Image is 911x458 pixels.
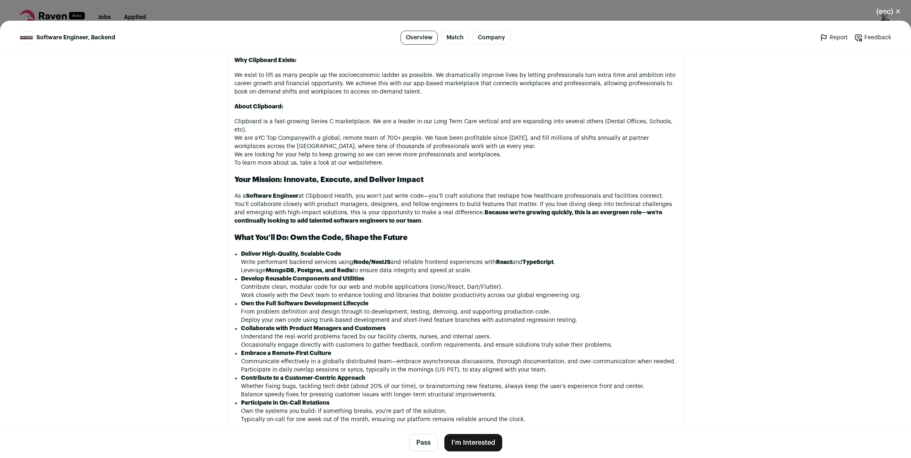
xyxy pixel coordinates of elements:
li: Leverage to ensure data integrity and speed at scale. [241,266,677,275]
strong: Collaborate with Product Managers and Customers [241,326,386,331]
span: Software Engineer, Backend [36,34,115,42]
li: From problem definition and design through to development, testing, demoing, and supporting produ... [241,308,677,316]
button: Pass [409,434,438,451]
li: Typically on-call for one week out of the month, ensuring our platform remains reliable around th... [241,415,677,424]
li: Balance speedy fixes for pressing customer issues with longer-term structural improvements. [241,391,677,399]
strong: Node/NestJS [353,259,391,265]
img: f8b8fca7f02ba8711c027bb4cd6270c1c0990aa6004fa94018685ed240b834a7.jpg [20,36,33,39]
strong: React [496,259,512,265]
strong: Software Engineer [246,193,298,199]
strong: Own the Full Software Development Lifecycle [241,301,368,307]
li: Understand the real-world problems faced by our facility clients, nurses, and internal users. [241,333,677,341]
strong: Develop Reusable Components and Utilities [241,276,364,282]
strong: What You’ll Do: Own the Code, Shape the Future [234,234,408,241]
strong: About Clipboard: [234,104,283,110]
li: Whether fixing bugs, tackling tech debt (about 20% of our time), or brainstorming new features, a... [241,382,677,391]
li: Contribute clean, modular code for our web and mobile applications (Ionic/React, Dart/Flutter). [241,283,677,291]
li: Deploy your own code using trunk-based development and short-lived feature branches with automate... [241,316,677,324]
strong: Deliver High-Quality, Scalable Code [241,251,341,257]
a: Match [441,31,469,45]
strong: TypeScript [522,259,553,265]
strong: Contribute to a Customer-Centric Approach [241,375,365,381]
li: Work closely with the DevX team to enhance tooling and libraries that bolster productivity across... [241,291,677,300]
li: Participate in daily overlap sessions or syncs, typically in the mornings (US PST), to stay align... [241,366,677,374]
strong: Participate in On-Call Rotations [241,400,329,406]
p: Clipboard is a fast-growing Series C marketplace. We are a leader in our Long Term Care vertical ... [234,117,677,167]
strong: Why Clipboard Exists: [234,58,296,63]
li: Own the systems you build: if something breaks, you’re part of the solution. [241,407,677,415]
strong: Your Mission: Innovate, Execute, and Deliver Impact [234,176,424,183]
a: Company [472,31,510,45]
a: here [370,160,382,166]
strong: Embrace a Remote-First Culture [241,350,331,356]
li: Occasionally engage directly with customers to gather feedback, confirm requirements, and ensure ... [241,341,677,349]
a: Overview [401,31,438,45]
a: Report [820,34,848,42]
p: As a at Clipboard Health, you won’t just write code—you’ll craft solutions that reshape how healt... [234,192,677,225]
button: I'm Interested [444,434,502,451]
li: Write performant backend services using and reliable frontend experiences with and . [241,258,677,266]
li: Communicate effectively in a globally distributed team—embrace asynchronous discussions, thorough... [241,357,677,366]
button: Close modal [866,2,911,21]
strong: MongoDB, Postgres, and Redis [266,268,353,273]
a: Feedback [854,34,891,42]
p: We exist to lift as many people up the socioeconomic ladder as possible. We dramatically improve ... [234,71,677,96]
a: YC Top Company [258,135,304,141]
